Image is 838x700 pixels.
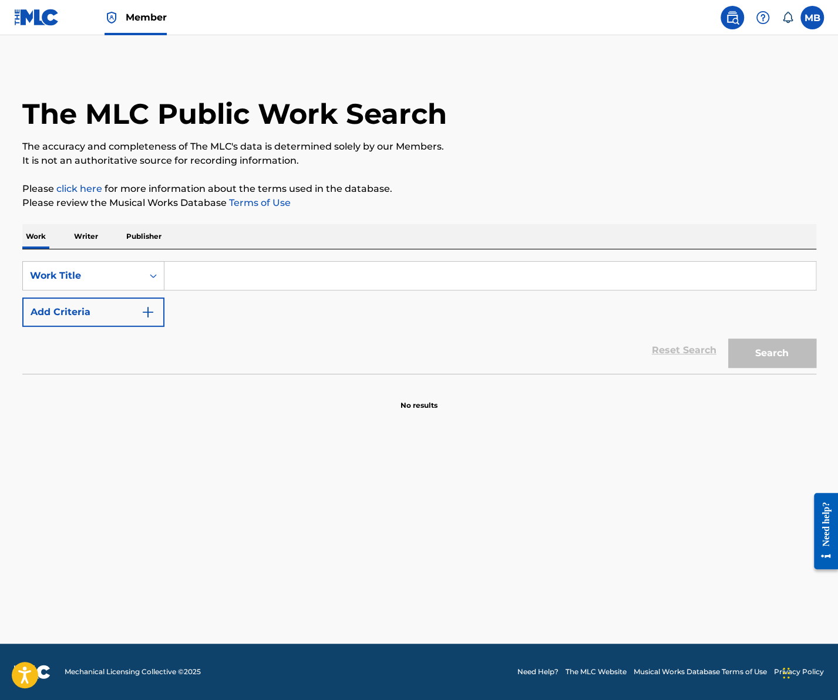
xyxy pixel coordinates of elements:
button: Add Criteria [22,297,164,327]
a: Privacy Policy [774,667,824,677]
a: Need Help? [517,667,558,677]
p: No results [401,386,437,411]
a: click here [56,183,102,194]
img: search [725,11,739,25]
span: Mechanical Licensing Collective © 2025 [65,667,201,677]
h1: The MLC Public Work Search [22,96,447,131]
div: Help [751,6,775,29]
span: Member [126,11,167,24]
img: Top Rightsholder [105,11,119,25]
p: Publisher [123,224,165,249]
p: It is not an authoritative source for recording information. [22,154,816,168]
p: Please review the Musical Works Database [22,196,816,210]
a: Public Search [721,6,744,29]
p: Writer [70,224,102,249]
div: User Menu [800,6,824,29]
div: Notifications [782,12,793,23]
img: MLC Logo [14,9,59,26]
form: Search Form [22,261,816,374]
img: 9d2ae6d4665cec9f34b9.svg [141,305,155,319]
a: The MLC Website [566,667,627,677]
div: Drag [783,655,790,691]
p: The accuracy and completeness of The MLC's data is determined solely by our Members. [22,140,816,154]
div: Work Title [30,269,136,283]
iframe: Resource Center [805,484,838,579]
img: help [756,11,770,25]
p: Work [22,224,49,249]
a: Musical Works Database Terms of Use [634,667,767,677]
iframe: Chat Widget [779,644,838,700]
img: logo [14,665,51,679]
a: Terms of Use [227,197,291,208]
p: Please for more information about the terms used in the database. [22,182,816,196]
